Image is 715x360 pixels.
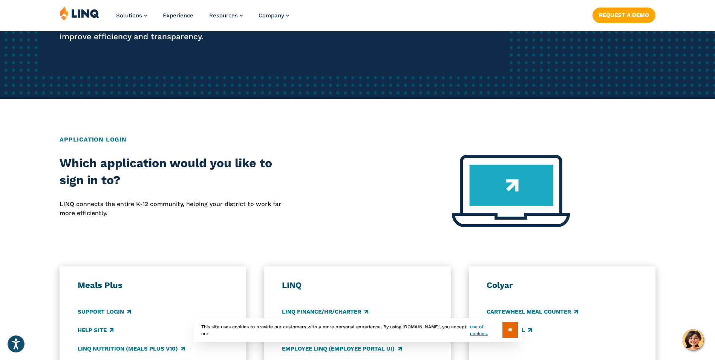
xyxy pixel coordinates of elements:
[78,326,113,334] a: Help Site
[593,6,655,23] nav: Button Navigation
[78,280,228,291] h3: Meals Plus
[60,135,655,144] h2: Application Login
[116,12,147,19] a: Solutions
[282,280,433,291] h3: LINQ
[470,323,502,337] a: use of cookies.
[209,12,238,19] span: Resources
[593,8,655,23] a: Request a Demo
[116,6,289,31] nav: Primary Navigation
[78,308,131,316] a: Support Login
[487,308,578,316] a: CARTEWHEEL Meal Counter
[209,12,243,19] a: Resources
[194,318,522,342] div: This site uses cookies to provide our customers with a more personal experience. By using [DOMAIN...
[116,12,142,19] span: Solutions
[259,12,289,19] a: Company
[60,155,297,189] h2: Which application would you like to sign in to?
[163,12,193,19] a: Experience
[60,200,297,218] p: LINQ connects the entire K‑12 community, helping your district to work far more efficiently.
[487,280,637,291] h3: Colyar
[60,6,100,20] img: LINQ | K‑12 Software
[282,308,368,316] a: LINQ Finance/HR/Charter
[683,329,704,351] button: Hello, have a question? Let’s chat.
[259,12,284,19] span: Company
